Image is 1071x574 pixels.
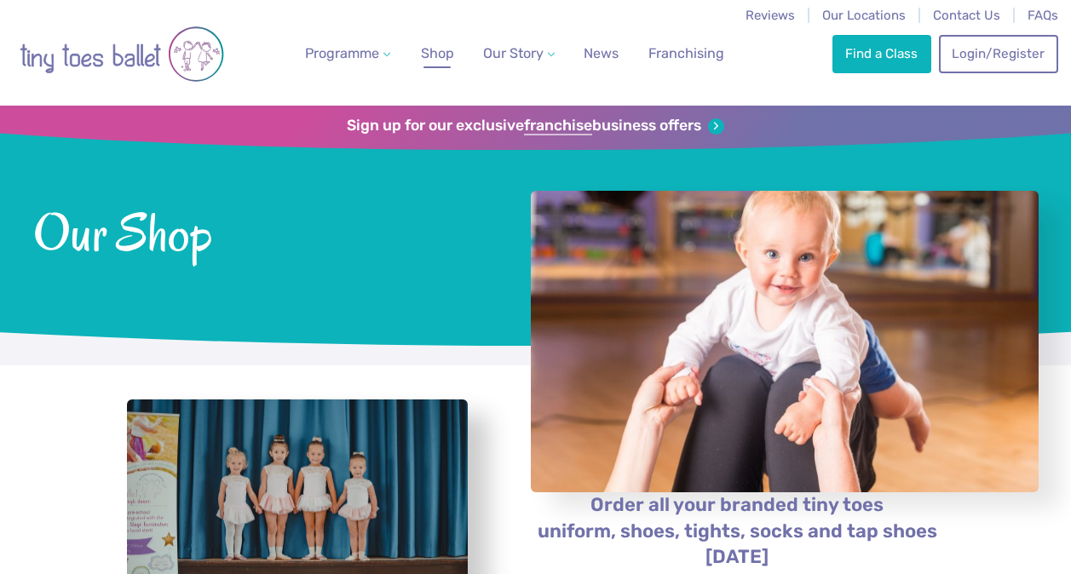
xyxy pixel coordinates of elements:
[822,8,906,23] a: Our Locations
[832,35,931,72] a: Find a Class
[1028,8,1058,23] a: FAQs
[530,492,945,571] p: Order all your branded tiny toes uniform, shoes, tights, socks and tap shoes [DATE]
[483,45,544,61] span: Our Story
[933,8,1000,23] a: Contact Us
[414,37,461,71] a: Shop
[476,37,561,71] a: Our Story
[33,198,486,261] span: Our Shop
[20,11,224,97] img: tiny toes ballet
[746,8,795,23] a: Reviews
[421,45,454,61] span: Shop
[939,35,1058,72] a: Login/Register
[347,117,724,135] a: Sign up for our exclusivefranchisebusiness offers
[298,37,397,71] a: Programme
[642,37,731,71] a: Franchising
[305,45,379,61] span: Programme
[648,45,724,61] span: Franchising
[524,117,592,135] strong: franchise
[584,45,619,61] span: News
[577,37,625,71] a: News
